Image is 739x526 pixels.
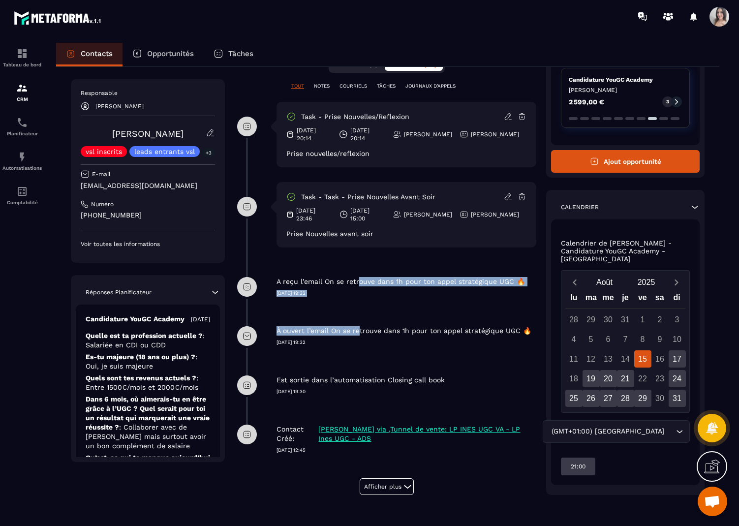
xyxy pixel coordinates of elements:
div: lu [565,291,583,308]
button: Next month [667,276,685,289]
input: Search for option [666,426,674,437]
a: formationformationTableau de bord [2,40,42,75]
div: 18 [565,370,583,387]
p: Automatisations [2,165,42,171]
p: [DATE] 19:32 [277,339,536,346]
p: Planificateur [2,131,42,136]
img: accountant [16,186,28,197]
span: (GMT+01:00) [GEOGRAPHIC_DATA] [549,426,666,437]
p: Tableau de bord [2,62,42,67]
p: Voir toutes les informations [81,240,215,248]
div: Prise Nouvelles avant soir [286,230,526,238]
p: Est sortie dans l’automatisation Closing call book [277,375,445,385]
p: Numéro [91,200,114,208]
div: 6 [600,331,617,348]
div: 22 [634,370,651,387]
a: Tâches [204,43,263,66]
div: 30 [651,390,669,407]
button: Open years overlay [625,274,667,291]
a: Ouvrir le chat [698,487,727,516]
p: [DATE] 23:46 [296,207,332,222]
a: accountantaccountantComptabilité [2,178,42,213]
div: ma [583,291,600,308]
div: me [600,291,617,308]
div: 10 [669,331,686,348]
div: 31 [617,311,634,328]
a: automationsautomationsAutomatisations [2,144,42,178]
p: [PERSON_NAME] via ,Tunnel de vente: LP INES UGC VA - LP Ines UGC - ADS [318,425,534,443]
p: Candidature YouGC Academy [86,314,185,324]
a: schedulerschedulerPlanificateur [2,109,42,144]
p: [DATE] 20:14 [297,126,332,142]
div: 28 [565,311,583,328]
p: Comptabilité [2,200,42,205]
div: 11 [565,350,583,368]
p: Calendrier [561,203,599,211]
img: automations [16,151,28,163]
div: 31 [669,390,686,407]
p: task - task - Prise Nouvelles avant soir [301,192,435,202]
p: Opportunités [147,49,194,58]
a: [PERSON_NAME] [112,128,184,139]
p: JOURNAUX D'APPELS [405,83,456,90]
div: 17 [669,350,686,368]
p: +3 [202,148,215,158]
p: [PERSON_NAME] [569,86,682,94]
div: 1 [634,311,651,328]
p: Contact Créé: [277,425,316,443]
img: formation [16,82,28,94]
div: 13 [600,350,617,368]
img: logo [14,9,102,27]
p: TOUT [291,83,304,90]
p: Réponses Planificateur [86,288,152,296]
p: NOTES [314,83,330,90]
p: [DATE] 20:14 [350,126,385,142]
div: 7 [617,331,634,348]
div: Prise nouvelles/reflexion [286,150,526,157]
div: Calendar wrapper [565,291,685,407]
div: 12 [583,350,600,368]
p: 3 [666,98,669,105]
div: 3 [669,311,686,328]
img: formation [16,48,28,60]
p: E-mail [92,170,111,178]
p: [DATE] 19:32 [277,290,536,297]
div: 9 [651,331,669,348]
div: 26 [583,390,600,407]
p: Quels sont tes revenus actuels ? [86,373,210,392]
button: Previous month [565,276,584,289]
div: 29 [583,311,600,328]
p: [PERSON_NAME] [404,211,452,218]
p: task - Prise nouvelles/reflexion [301,112,409,122]
p: [DATE] 19:30 [277,388,536,395]
p: Candidature YouGC Academy [569,76,682,84]
div: 5 [583,331,600,348]
a: formationformationCRM [2,75,42,109]
button: Ajout opportunité [551,150,700,173]
p: [EMAIL_ADDRESS][DOMAIN_NAME] [81,181,215,190]
p: Tâches [228,49,253,58]
div: 20 [600,370,617,387]
div: 2 [651,311,669,328]
p: [PERSON_NAME] [95,103,144,110]
span: : Collaborer avec de [PERSON_NAME] mais surtout avoir un bon complément de salaire [86,423,206,450]
p: 21:00 [571,463,585,470]
div: sa [651,291,668,308]
p: A reçu l’email On se retrouve dans 1h pour ton appel stratégique UGC 🔥 [277,277,525,286]
div: 14 [617,350,634,368]
div: 24 [669,370,686,387]
div: di [668,291,685,308]
button: Afficher plus [360,478,414,495]
p: Qu’est-ce qui te manque aujourd’hui pour te lancer et atteindre tes objectifs ? [86,453,210,481]
p: À ouvert l’email On se retrouve dans 1h pour ton appel stratégique UGC 🔥 [277,326,531,336]
p: [PERSON_NAME] [404,130,452,138]
p: [DATE] 12:45 [277,447,536,454]
div: 16 [651,350,669,368]
p: Contacts [81,49,113,58]
p: TÂCHES [377,83,396,90]
div: 25 [565,390,583,407]
p: leads entrants vsl [134,148,195,155]
p: [PHONE_NUMBER] [81,211,215,220]
p: [DATE] 15:00 [350,207,385,222]
div: 30 [600,311,617,328]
